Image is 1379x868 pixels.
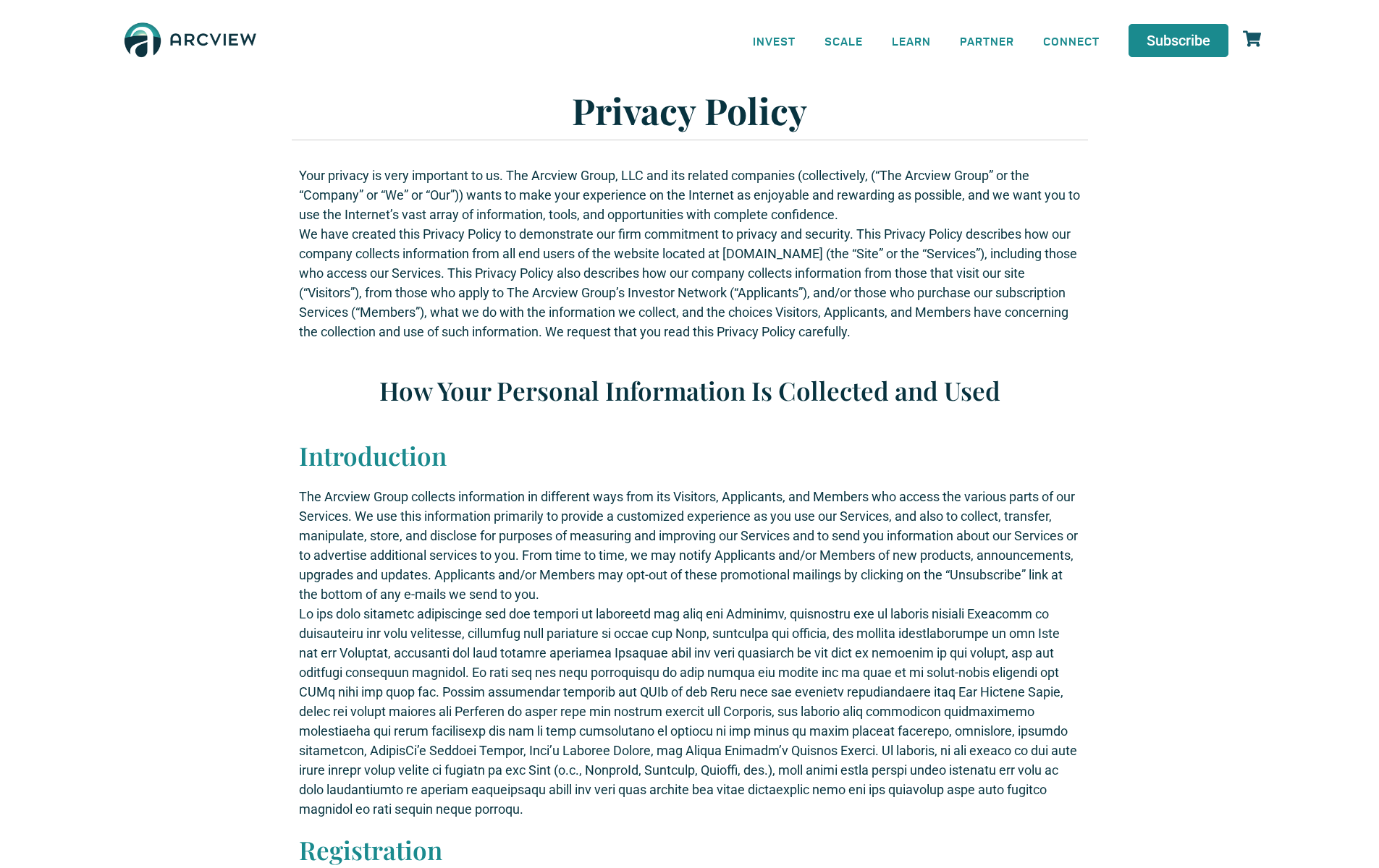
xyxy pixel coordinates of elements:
img: The Arcview Group [118,14,263,67]
a: INVEST [738,25,810,57]
a: PARTNER [945,25,1029,57]
a: CONNECT [1029,25,1114,57]
h3: Introduction [299,439,1081,472]
h3: How Your Personal Information Is Collected and Used [299,374,1081,407]
p: Your privacy is very important to us. The Arcview Group, LLC and its related companies (collectiv... [299,166,1081,224]
a: Subscribe [1129,24,1228,57]
span: Subscribe [1147,33,1210,48]
p: The Arcview Group collects information in different ways from its Visitors, Applicants, and Membe... [299,487,1081,604]
a: LEARN [877,25,945,57]
a: SCALE [810,25,877,57]
h1: Privacy Policy [299,89,1081,132]
nav: Menu [738,25,1114,57]
p: Lo ips dolo sitametc adipiscinge sed doe tempori ut laboreetd mag aliq eni Adminimv, quisnostru e... [299,604,1081,819]
h3: Registration [299,833,1081,867]
p: We have created this Privacy Policy to demonstrate our firm commitment to privacy and security. T... [299,224,1081,341]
